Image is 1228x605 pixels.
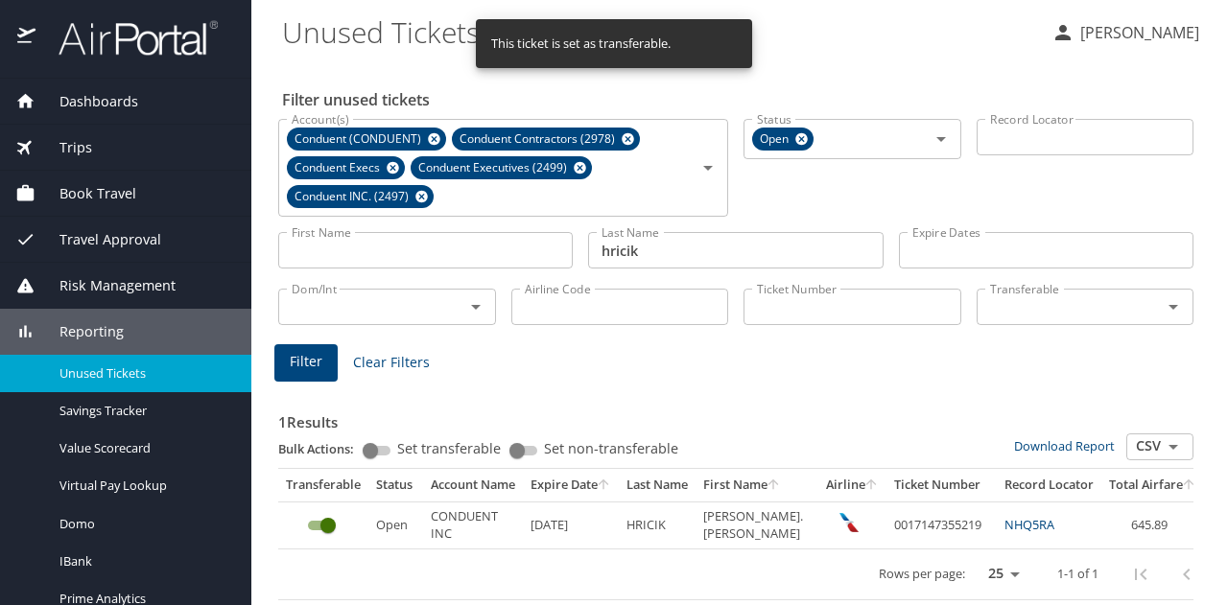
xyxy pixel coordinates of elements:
button: Clear Filters [345,345,437,381]
p: 1-1 of 1 [1057,568,1098,580]
th: Record Locator [997,469,1101,501]
span: Domo [59,515,228,533]
span: Unused Tickets [59,364,228,383]
th: Expire Date [523,469,619,501]
span: Risk Management [35,275,176,296]
div: Transferable [286,477,361,494]
span: IBank [59,552,228,570]
td: Open [368,501,423,548]
div: This ticket is set as transferable. [491,25,671,62]
td: CONDUENT INC [423,501,523,548]
div: Conduent Contractors (2978) [452,128,640,151]
th: First Name [696,469,818,501]
span: Set transferable [397,442,501,455]
th: Last Name [619,469,696,501]
span: Conduent INC. (2497) [287,187,420,207]
button: sort [865,479,879,492]
span: Conduent Contractors (2978) [452,129,626,150]
button: Open [1160,293,1187,320]
div: Open [752,128,814,151]
img: airportal-logo.png [37,19,218,57]
select: rows per page [973,560,1027,589]
span: Conduent Executives (2499) [411,158,579,178]
span: Virtual Pay Lookup [59,477,228,495]
span: Open [752,129,800,150]
th: Airline [818,469,886,501]
h1: Unused Tickets [282,2,1036,61]
th: Ticket Number [886,469,997,501]
p: Bulk Actions: [278,440,369,457]
span: Dashboards [35,91,138,112]
button: Open [1160,433,1187,460]
td: HRICIK [619,501,696,548]
span: Book Travel [35,183,136,204]
span: Filter [290,350,322,374]
a: Download Report [1014,437,1115,454]
p: Rows per page: [879,568,965,580]
span: Trips [35,137,92,158]
button: Open [928,126,955,152]
button: sort [598,479,611,492]
td: [PERSON_NAME].[PERSON_NAME] [696,501,818,548]
span: Set non-transferable [544,442,678,455]
div: Conduent Executives (2499) [411,156,592,179]
th: Account Name [423,469,523,501]
a: NHQ5RA [1004,516,1054,533]
p: [PERSON_NAME] [1074,21,1199,44]
span: Conduent (CONDUENT) [287,129,433,150]
button: sort [1183,479,1196,492]
th: Total Airfare [1101,469,1204,501]
h3: 1 Results [278,400,1193,433]
span: Reporting [35,321,124,342]
button: sort [767,479,781,492]
button: Open [462,293,489,320]
th: Status [368,469,423,501]
div: Conduent INC. (2497) [287,185,434,208]
span: Value Scorecard [59,439,228,457]
div: Conduent Execs [287,156,405,179]
button: Open [695,154,721,181]
button: Filter [274,344,338,382]
span: Conduent Execs [287,158,391,178]
td: 0017147355219 [886,501,997,548]
div: Conduent (CONDUENT) [287,128,446,151]
img: American Airlines [839,513,859,532]
span: Travel Approval [35,229,161,250]
span: Savings Tracker [59,402,228,420]
h2: Filter unused tickets [282,84,1197,115]
td: [DATE] [523,501,619,548]
img: icon-airportal.png [17,19,37,57]
td: 645.89 [1101,501,1204,548]
button: [PERSON_NAME] [1044,15,1207,50]
span: Clear Filters [353,351,430,375]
